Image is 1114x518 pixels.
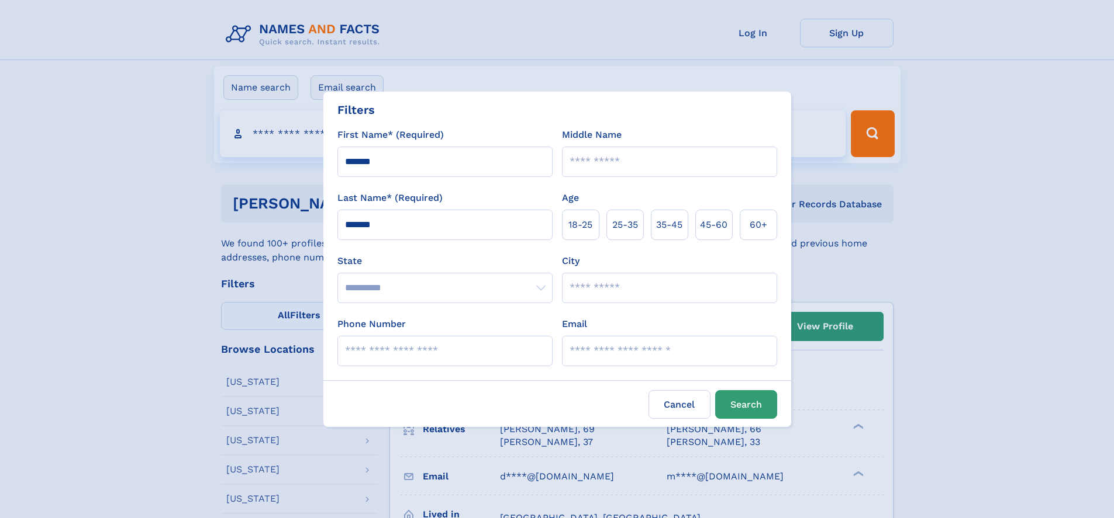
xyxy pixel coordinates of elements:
[337,254,553,268] label: State
[562,254,580,268] label: City
[612,218,638,232] span: 25‑35
[337,317,406,331] label: Phone Number
[750,218,767,232] span: 60+
[568,218,592,232] span: 18‑25
[715,390,777,419] button: Search
[562,317,587,331] label: Email
[649,390,711,419] label: Cancel
[337,128,444,142] label: First Name* (Required)
[562,191,579,205] label: Age
[337,101,375,119] div: Filters
[700,218,727,232] span: 45‑60
[562,128,622,142] label: Middle Name
[337,191,443,205] label: Last Name* (Required)
[656,218,682,232] span: 35‑45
